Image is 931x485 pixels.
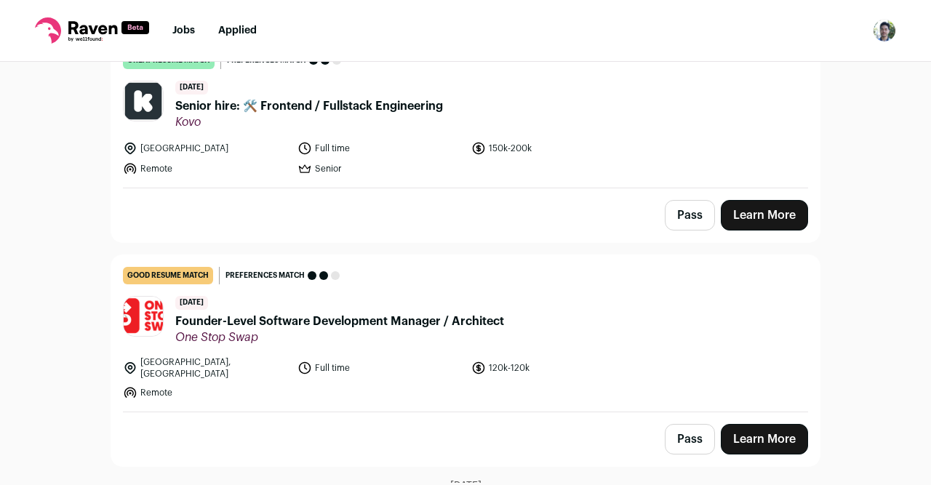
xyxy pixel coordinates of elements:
span: Founder-Level Software Development Manager / Architect [175,313,504,330]
span: Kovo [175,115,443,129]
a: Jobs [172,25,195,36]
button: Pass [665,424,715,454]
li: Full time [297,141,463,156]
img: 2ad9f4c8ca4c1a33ea621a530fadf8b4a9578933bd7183b54a7ba8e0f0a58ef6.jpg [124,81,163,121]
button: Pass [665,200,715,231]
span: [DATE] [175,81,208,95]
li: Remote [123,161,289,176]
li: 120k-120k [471,356,637,380]
li: [GEOGRAPHIC_DATA] [123,141,289,156]
a: Learn More [721,200,808,231]
a: Learn More [721,424,808,454]
li: Remote [123,385,289,400]
a: good resume match Preferences match [DATE] Founder-Level Software Development Manager / Architect... [111,255,820,412]
button: Open dropdown [873,19,896,42]
a: great resume match Preferences match [DATE] Senior hire: 🛠️ Frontend / Fullstack Engineering Kovo... [111,40,820,188]
span: Senior hire: 🛠️ Frontend / Fullstack Engineering [175,97,443,115]
span: [DATE] [175,296,208,310]
img: 19207836-medium_jpg [873,19,896,42]
li: Full time [297,356,463,380]
li: [GEOGRAPHIC_DATA], [GEOGRAPHIC_DATA] [123,356,289,380]
li: Senior [297,161,463,176]
img: fb0f2dde5fab61f15c3fcf2e41b07a9599ee7bc98c4703fbb147a8007f813ea6.jpg [124,297,163,336]
li: 150k-200k [471,141,637,156]
div: good resume match [123,267,213,284]
span: Preferences match [225,268,305,283]
a: Applied [218,25,257,36]
span: One Stop Swap [175,330,504,345]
